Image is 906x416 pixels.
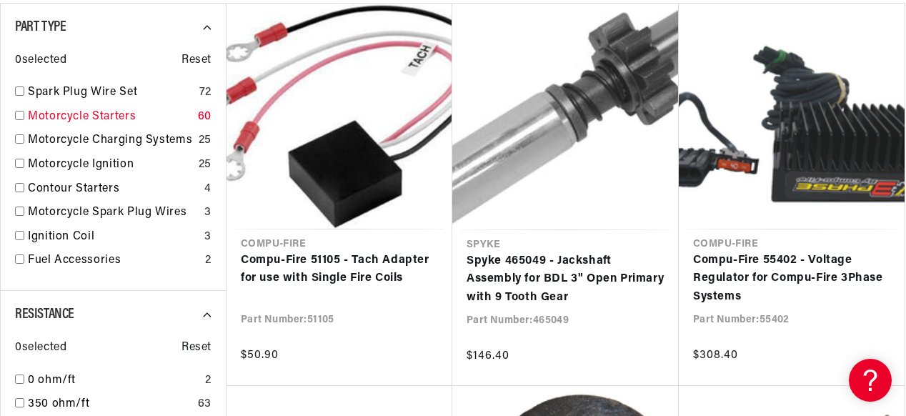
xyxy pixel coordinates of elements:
[28,204,199,222] a: Motorcycle Spark Plug Wires
[15,20,66,34] span: Part Type
[204,228,211,247] div: 3
[467,252,664,307] a: Spyke 465049 - Jackshaft Assembly for BDL 3" Open Primary with 9 Tooth Gear
[28,228,199,247] a: Ignition Coil
[28,108,192,127] a: Motorcycle Starters
[28,372,199,390] a: 0 ohm/ft
[15,51,66,70] span: 0 selected
[199,84,211,102] div: 72
[28,156,193,174] a: Motorcycle Ignition
[28,180,199,199] a: Contour Starters
[181,339,211,357] span: Reset
[241,252,438,288] a: Compu-Fire 51105 - Tach Adapter for use with Single Fire Coils
[28,84,194,102] a: Spark Plug Wire Set
[28,132,193,150] a: Motorcycle Charging Systems
[198,108,211,127] div: 60
[205,252,211,270] div: 2
[204,180,211,199] div: 4
[204,204,211,222] div: 3
[181,51,211,70] span: Reset
[28,252,199,270] a: Fuel Accessories
[199,156,211,174] div: 25
[15,307,74,322] span: Resistance
[205,372,211,390] div: 2
[198,395,211,414] div: 63
[28,395,192,414] a: 350 ohm/ft
[199,132,211,150] div: 25
[15,339,66,357] span: 0 selected
[693,252,890,307] a: Compu-Fire 55402 - Voltage Regulator for Compu-Fire 3Phase Systems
